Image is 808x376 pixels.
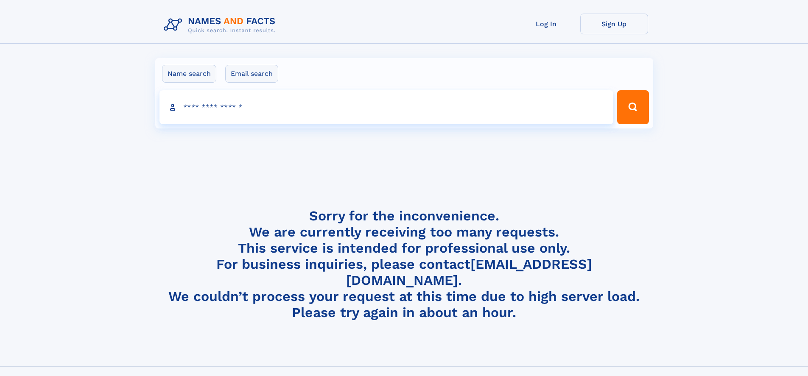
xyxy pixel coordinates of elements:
[160,208,648,321] h4: Sorry for the inconvenience. We are currently receiving too many requests. This service is intend...
[162,65,216,83] label: Name search
[512,14,580,34] a: Log In
[159,90,614,124] input: search input
[617,90,649,124] button: Search Button
[160,14,282,36] img: Logo Names and Facts
[580,14,648,34] a: Sign Up
[346,256,592,288] a: [EMAIL_ADDRESS][DOMAIN_NAME]
[225,65,278,83] label: Email search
